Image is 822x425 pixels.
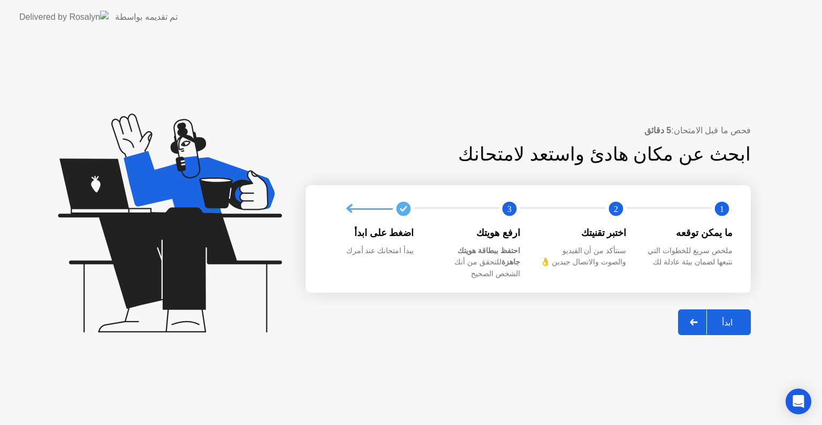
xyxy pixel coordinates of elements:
[720,204,724,214] text: 1
[431,245,521,280] div: للتحقق من أنك الشخص الصحيح
[707,317,748,328] div: ابدأ
[644,126,671,135] b: 5 دقائق
[115,11,178,24] div: تم تقديمه بواسطة
[431,226,521,240] div: ارفع هويتك
[613,204,618,214] text: 2
[325,245,414,257] div: يبدأ امتحانك عند أمرك
[374,140,751,169] div: ابحث عن مكان هادئ واستعد لامتحانك
[786,389,811,414] div: Open Intercom Messenger
[458,246,520,267] b: احتفظ ببطاقة هويتك جاهزة
[537,245,627,268] div: سنتأكد من أن الفيديو والصوت والاتصال جيدين 👌
[325,226,414,240] div: اضغط على ابدأ
[644,245,733,268] div: ملخص سريع للخطوات التي نتبعها لضمان بيئة عادلة لك
[306,124,751,137] div: فحص ما قبل الامتحان:
[537,226,627,240] div: اختبر تقنيتك
[507,204,512,214] text: 3
[19,11,109,23] img: Delivered by Rosalyn
[644,226,733,240] div: ما يمكن توقعه
[678,309,751,335] button: ابدأ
